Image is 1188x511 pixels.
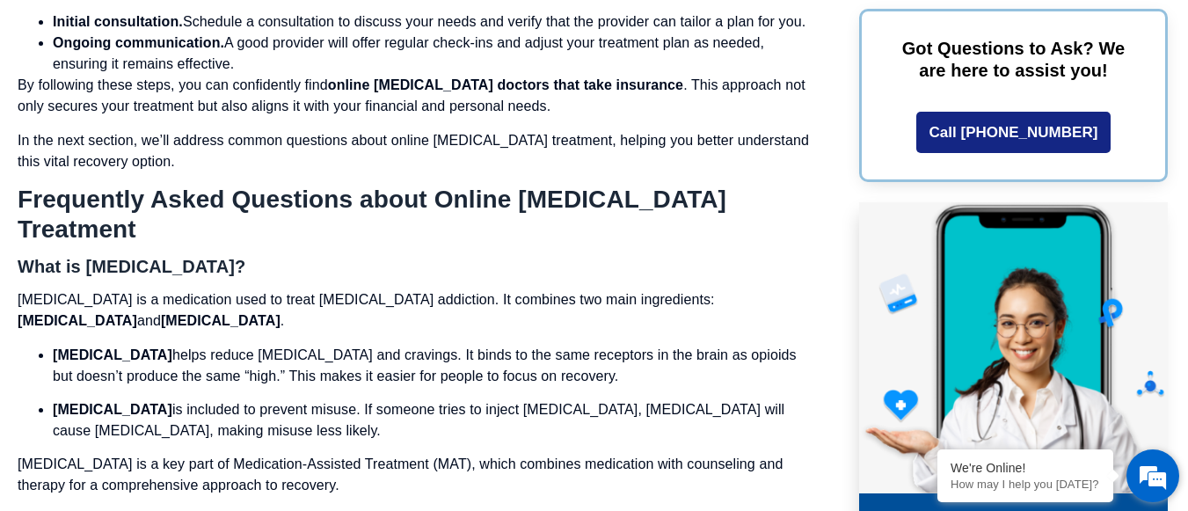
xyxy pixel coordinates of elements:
span: Call [PHONE_NUMBER] [929,125,1098,140]
li: Schedule a consultation to discuss your needs and verify that the provider can tailor a plan for ... [53,11,820,33]
div: Chat with us now [118,92,322,115]
textarea: Type your message and hit 'Enter' [9,332,335,393]
p: helps reduce [MEDICAL_DATA] and cravings. It binds to the same receptors in the brain as opioids ... [53,345,820,387]
strong: [MEDICAL_DATA] [53,402,172,417]
p: Got Questions to Ask? We are here to assist you! [888,38,1139,82]
p: In the next section, we’ll address common questions about online [MEDICAL_DATA] treatment, helpin... [18,130,820,172]
strong: [MEDICAL_DATA] [18,313,137,328]
strong: Ongoing communication. [53,35,224,50]
div: We're Online! [951,461,1100,475]
li: A good provider will offer regular check-ins and adjust your treatment plan as needed, ensuring i... [53,33,820,75]
p: is included to prevent misuse. If someone tries to inject [MEDICAL_DATA], [MEDICAL_DATA] will cau... [53,399,820,442]
strong: [MEDICAL_DATA] [53,347,172,362]
p: How may I help you today? [951,478,1100,491]
p: [MEDICAL_DATA] is a key part of Medication-Assisted Treatment (MAT), which combines medication wi... [18,454,820,496]
span: We're online! [102,147,243,325]
p: By following these steps, you can confidently find . This approach not only secures your treatmen... [18,75,820,117]
strong: [MEDICAL_DATA] [161,313,281,328]
img: Online Suboxone Treatment - Opioid Addiction Treatment using phone [859,202,1168,493]
p: [MEDICAL_DATA] is a medication used to treat [MEDICAL_DATA] addiction. It combines two main ingre... [18,289,820,332]
div: Navigation go back [19,91,46,117]
strong: online [MEDICAL_DATA] doctors that take insurance [328,77,683,92]
h3: What is [MEDICAL_DATA]? [18,258,820,275]
div: Minimize live chat window [288,9,331,51]
h2: Frequently Asked Questions about Online [MEDICAL_DATA] Treatment [18,185,820,244]
a: Call [PHONE_NUMBER] [916,112,1111,153]
strong: Initial consultation. [53,14,183,29]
